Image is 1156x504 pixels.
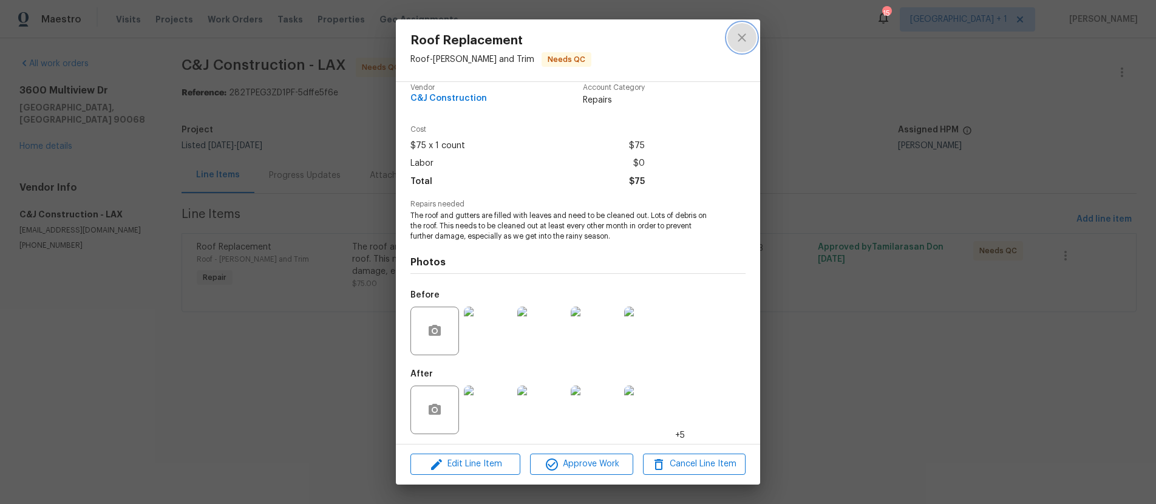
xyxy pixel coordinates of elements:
button: Edit Line Item [410,454,520,475]
span: Repairs needed [410,200,746,208]
span: $0 [633,155,645,172]
span: Vendor [410,84,487,92]
span: Labor [410,155,433,172]
h5: Before [410,291,440,299]
span: Roof Replacement [410,34,591,47]
span: Repairs [583,94,645,106]
span: Cost [410,126,645,134]
button: Approve Work [530,454,633,475]
button: Cancel Line Item [643,454,746,475]
span: Cancel Line Item [647,457,742,472]
span: $75 x 1 count [410,137,465,155]
span: Roof - [PERSON_NAME] and Trim [410,55,534,64]
h5: After [410,370,433,378]
div: 15 [882,7,891,19]
span: C&J Construction [410,94,487,103]
h4: Photos [410,256,746,268]
span: The roof and gutters are filled with leaves and need to be cleaned out. Lots of debris on the roo... [410,211,712,241]
span: Edit Line Item [414,457,517,472]
span: $75 [629,173,645,191]
button: close [727,23,756,52]
span: $75 [629,137,645,155]
span: +5 [675,429,685,441]
span: Total [410,173,432,191]
span: Account Category [583,84,645,92]
span: Needs QC [543,53,590,66]
span: Approve Work [534,457,629,472]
